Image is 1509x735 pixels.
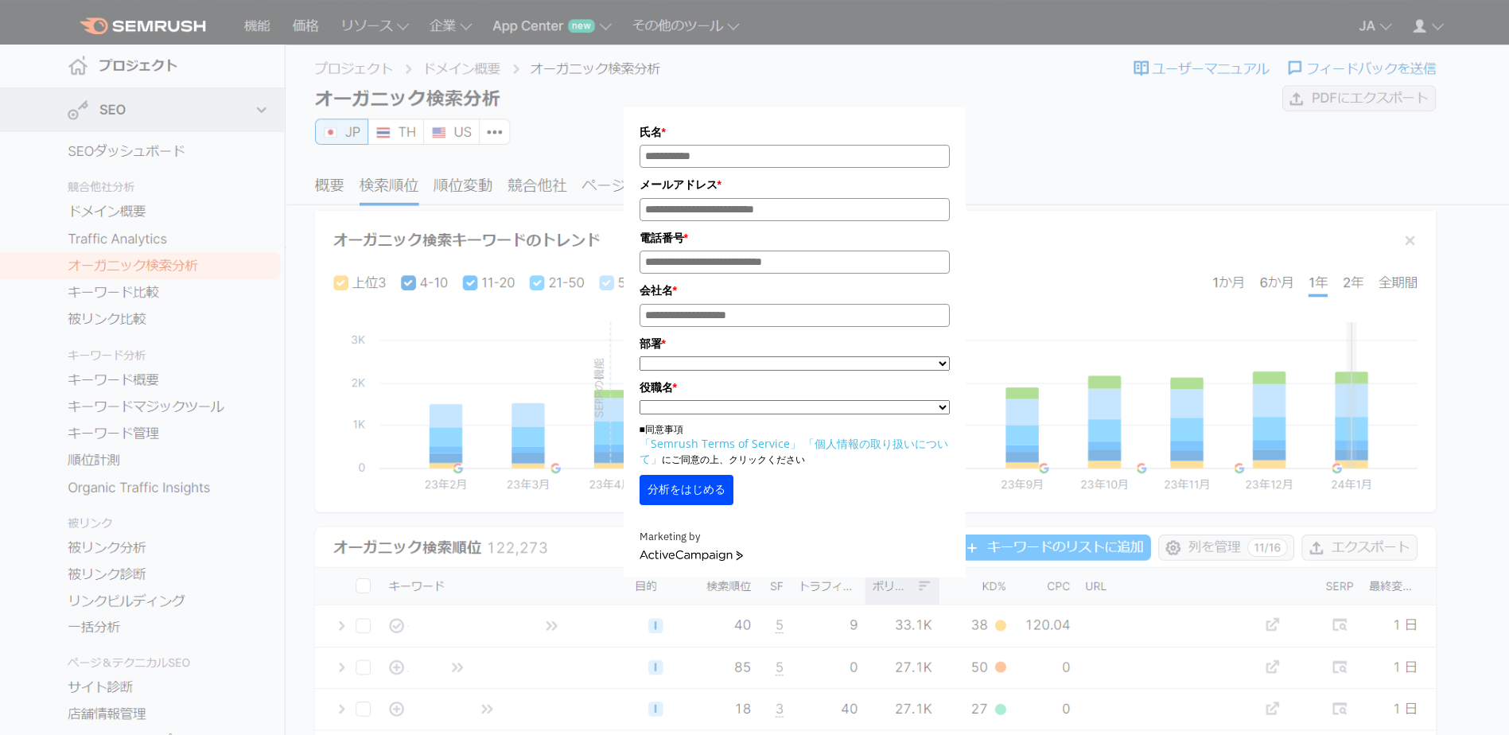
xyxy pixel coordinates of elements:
[640,335,950,352] label: 部署
[640,176,950,193] label: メールアドレス
[640,436,948,466] a: 「個人情報の取り扱いについて」
[640,123,950,141] label: 氏名
[640,422,950,467] p: ■同意事項 にご同意の上、クリックください
[640,379,950,396] label: 役職名
[640,475,733,505] button: 分析をはじめる
[640,282,950,299] label: 会社名
[640,529,950,546] div: Marketing by
[640,229,950,247] label: 電話番号
[640,436,801,451] a: 「Semrush Terms of Service」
